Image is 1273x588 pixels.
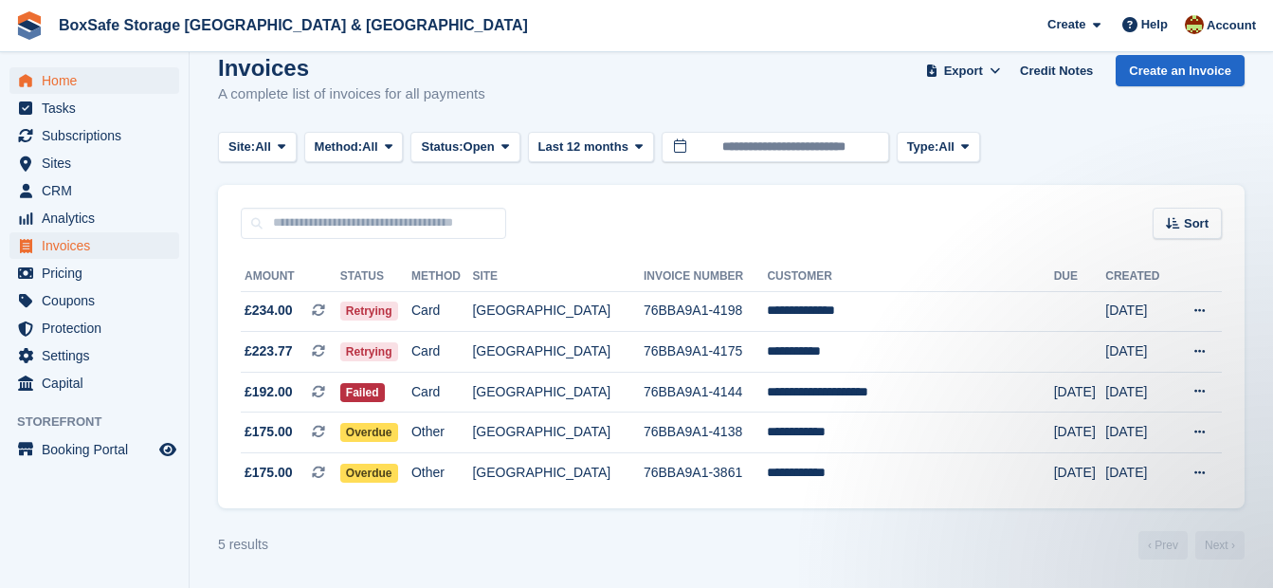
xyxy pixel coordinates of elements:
[42,342,155,369] span: Settings
[245,422,293,442] span: £175.00
[362,138,378,156] span: All
[1105,291,1173,332] td: [DATE]
[1207,16,1256,35] span: Account
[218,55,485,81] h1: Invoices
[938,138,955,156] span: All
[42,370,155,396] span: Capital
[767,262,1053,292] th: Customer
[1047,15,1085,34] span: Create
[644,413,768,453] td: 76BBA9A1-4138
[1012,55,1100,86] a: Credit Notes
[644,262,768,292] th: Invoice Number
[9,287,179,314] a: menu
[245,301,293,321] span: £234.00
[218,83,485,105] p: A complete list of invoices for all payments
[340,423,398,442] span: Overdue
[411,413,472,453] td: Other
[1141,15,1168,34] span: Help
[9,370,179,396] a: menu
[304,132,404,163] button: Method: All
[1105,453,1173,493] td: [DATE]
[9,436,179,463] a: menu
[340,262,411,292] th: Status
[1116,55,1245,86] a: Create an Invoice
[245,463,293,483] span: £175.00
[42,150,155,176] span: Sites
[472,453,644,493] td: [GEOGRAPHIC_DATA]
[17,413,189,432] span: Storefront
[907,138,939,156] span: Type:
[42,67,155,94] span: Home
[1135,531,1248,560] nav: Page
[944,62,983,81] span: Export
[464,138,495,156] span: Open
[245,382,293,402] span: £192.00
[897,132,980,163] button: Type: All
[1105,262,1173,292] th: Created
[1054,372,1106,413] td: [DATE]
[51,9,536,41] a: BoxSafe Storage [GEOGRAPHIC_DATA] & [GEOGRAPHIC_DATA]
[1054,453,1106,493] td: [DATE]
[9,342,179,369] a: menu
[42,287,155,314] span: Coupons
[1195,531,1245,560] a: Next
[644,453,768,493] td: 76BBA9A1-3861
[9,122,179,149] a: menu
[42,177,155,204] span: CRM
[42,315,155,341] span: Protection
[472,413,644,453] td: [GEOGRAPHIC_DATA]
[411,262,472,292] th: Method
[9,95,179,121] a: menu
[411,372,472,413] td: Card
[9,205,179,231] a: menu
[921,55,1005,86] button: Export
[421,138,463,156] span: Status:
[42,260,155,286] span: Pricing
[538,138,628,156] span: Last 12 months
[472,262,644,292] th: Site
[340,342,398,361] span: Retrying
[315,138,363,156] span: Method:
[241,262,340,292] th: Amount
[245,341,293,361] span: £223.77
[9,150,179,176] a: menu
[218,535,268,555] div: 5 results
[1105,413,1173,453] td: [DATE]
[9,232,179,259] a: menu
[9,67,179,94] a: menu
[42,95,155,121] span: Tasks
[9,260,179,286] a: menu
[1184,214,1209,233] span: Sort
[1105,372,1173,413] td: [DATE]
[42,122,155,149] span: Subscriptions
[9,177,179,204] a: menu
[1185,15,1204,34] img: Kim
[156,438,179,461] a: Preview store
[411,332,472,373] td: Card
[472,332,644,373] td: [GEOGRAPHIC_DATA]
[528,132,654,163] button: Last 12 months
[42,205,155,231] span: Analytics
[644,332,768,373] td: 76BBA9A1-4175
[411,291,472,332] td: Card
[9,315,179,341] a: menu
[1105,332,1173,373] td: [DATE]
[1054,413,1106,453] td: [DATE]
[340,302,398,321] span: Retrying
[1054,262,1106,292] th: Due
[228,138,255,156] span: Site:
[472,291,644,332] td: [GEOGRAPHIC_DATA]
[340,464,398,483] span: Overdue
[472,372,644,413] td: [GEOGRAPHIC_DATA]
[255,138,271,156] span: All
[411,453,472,493] td: Other
[644,372,768,413] td: 76BBA9A1-4144
[42,232,155,259] span: Invoices
[15,11,44,40] img: stora-icon-8386f47178a22dfd0bd8f6a31ec36ba5ce8667c1dd55bd0f319d3a0aa187defe.svg
[340,383,385,402] span: Failed
[644,291,768,332] td: 76BBA9A1-4198
[410,132,519,163] button: Status: Open
[1138,531,1188,560] a: Previous
[218,132,297,163] button: Site: All
[42,436,155,463] span: Booking Portal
